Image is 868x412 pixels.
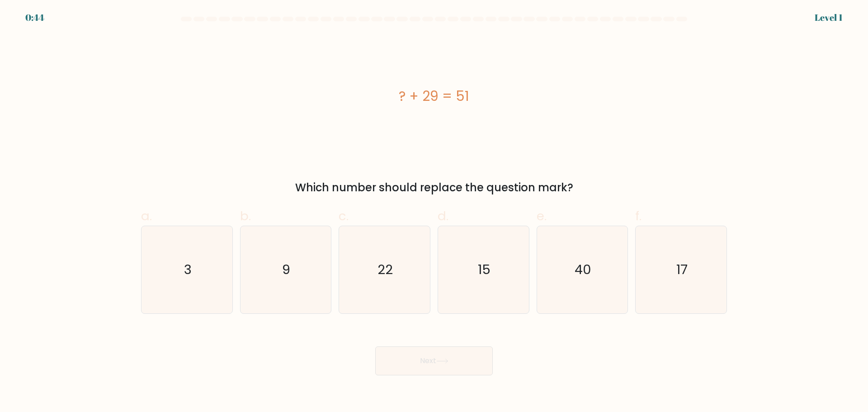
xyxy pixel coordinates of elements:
span: b. [240,207,251,225]
span: d. [438,207,448,225]
span: c. [339,207,349,225]
text: 3 [184,260,192,279]
text: 15 [478,260,491,279]
div: Level 1 [815,11,843,24]
text: 9 [283,260,291,279]
div: 0:44 [25,11,44,24]
text: 22 [378,260,393,279]
span: f. [635,207,642,225]
span: e. [537,207,547,225]
text: 40 [575,260,591,279]
div: Which number should replace the question mark? [146,180,722,196]
button: Next [375,346,493,375]
div: ? + 29 = 51 [141,86,727,106]
text: 17 [676,260,688,279]
span: a. [141,207,152,225]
